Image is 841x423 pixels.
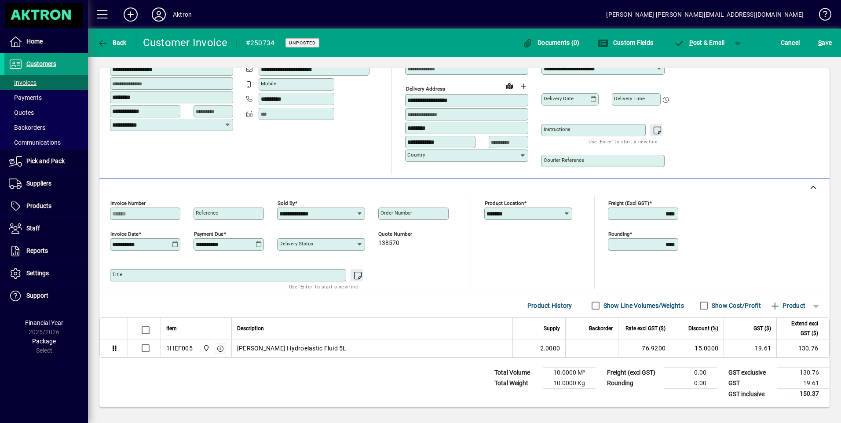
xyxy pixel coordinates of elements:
[724,389,777,400] td: GST inclusive
[523,39,580,46] span: Documents (0)
[201,343,211,353] span: Central
[4,218,88,240] a: Staff
[674,39,725,46] span: ost & Email
[110,200,146,206] mat-label: Invoice number
[407,152,425,158] mat-label: Country
[596,35,655,51] button: Custom Fields
[543,368,596,378] td: 10.0000 M³
[166,344,193,353] div: 1HEF005
[589,136,658,146] mat-hint: Use 'Enter' to start a new line
[9,94,42,101] span: Payments
[603,378,664,389] td: Rounding
[777,368,830,378] td: 130.76
[4,31,88,53] a: Home
[26,270,49,277] span: Settings
[544,95,574,102] mat-label: Delivery date
[145,7,173,22] button: Profile
[237,344,347,353] span: [PERSON_NAME] Hydroelastic Fluid 5L
[724,378,777,389] td: GST
[753,324,771,333] span: GST ($)
[777,378,830,389] td: 19.61
[544,126,570,132] mat-label: Instructions
[598,39,653,46] span: Custom Fields
[110,231,139,237] mat-label: Invoice date
[26,292,48,299] span: Support
[527,299,572,313] span: Product History
[380,210,412,216] mat-label: Order number
[117,7,145,22] button: Add
[777,389,830,400] td: 150.37
[770,299,805,313] span: Product
[194,231,223,237] mat-label: Payment due
[606,7,804,22] div: [PERSON_NAME] [PERSON_NAME][EMAIL_ADDRESS][DOMAIN_NAME]
[196,210,218,216] mat-label: Reference
[4,75,88,90] a: Invoices
[261,80,276,87] mat-label: Mobile
[765,298,810,314] button: Product
[710,301,761,310] label: Show Cost/Profit
[812,2,830,30] a: Knowledge Base
[26,225,40,232] span: Staff
[664,368,717,378] td: 0.00
[289,281,358,292] mat-hint: Use 'Enter' to start a new line
[279,241,313,247] mat-label: Delivery status
[9,79,37,86] span: Invoices
[624,344,665,353] div: 76.9200
[9,109,34,116] span: Quotes
[818,39,822,46] span: S
[664,378,717,389] td: 0.00
[540,344,560,353] span: 2.0000
[781,36,800,50] span: Cancel
[88,35,136,51] app-page-header-button: Back
[689,39,693,46] span: P
[26,202,51,209] span: Products
[173,7,192,22] div: Aktron
[524,298,576,314] button: Product History
[688,324,718,333] span: Discount (%)
[4,135,88,150] a: Communications
[26,60,56,67] span: Customers
[378,231,431,237] span: Quote number
[9,139,61,146] span: Communications
[378,240,399,247] span: 138570
[818,36,832,50] span: ave
[671,339,724,357] td: 15.0000
[4,90,88,105] a: Payments
[237,324,264,333] span: Description
[485,200,524,206] mat-label: Product location
[143,36,228,50] div: Customer Invoice
[4,195,88,217] a: Products
[490,368,543,378] td: Total Volume
[782,319,818,338] span: Extend excl GST ($)
[4,263,88,284] a: Settings
[4,173,88,195] a: Suppliers
[520,35,582,51] button: Documents (0)
[97,39,127,46] span: Back
[26,180,51,187] span: Suppliers
[625,324,665,333] span: Rate excl GST ($)
[26,247,48,254] span: Reports
[4,105,88,120] a: Quotes
[516,79,530,93] button: Choose address
[4,240,88,262] a: Reports
[26,38,43,45] span: Home
[26,157,65,164] span: Pick and Pack
[25,319,63,326] span: Financial Year
[166,324,177,333] span: Item
[669,35,729,51] button: Post & Email
[4,150,88,172] a: Pick and Pack
[614,95,645,102] mat-label: Delivery time
[779,35,802,51] button: Cancel
[502,79,516,93] a: View on map
[544,324,560,333] span: Supply
[724,368,777,378] td: GST exclusive
[9,124,45,131] span: Backorders
[32,338,56,345] span: Package
[603,368,664,378] td: Freight (excl GST)
[816,35,834,51] button: Save
[544,157,584,163] mat-label: Courier Reference
[278,200,295,206] mat-label: Sold by
[608,231,629,237] mat-label: Rounding
[4,285,88,307] a: Support
[289,40,316,46] span: Unposted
